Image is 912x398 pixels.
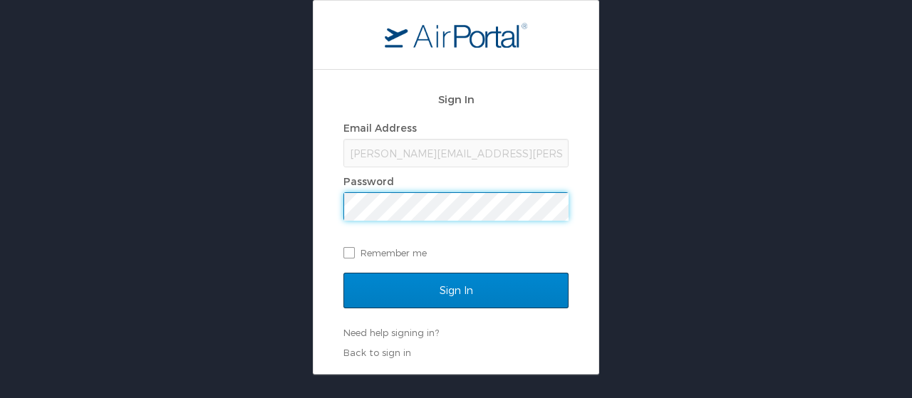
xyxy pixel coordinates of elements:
[343,175,394,187] label: Password
[343,347,411,358] a: Back to sign in
[343,122,417,134] label: Email Address
[343,327,439,338] a: Need help signing in?
[385,22,527,48] img: logo
[343,273,569,308] input: Sign In
[343,91,569,108] h2: Sign In
[343,242,569,263] label: Remember me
